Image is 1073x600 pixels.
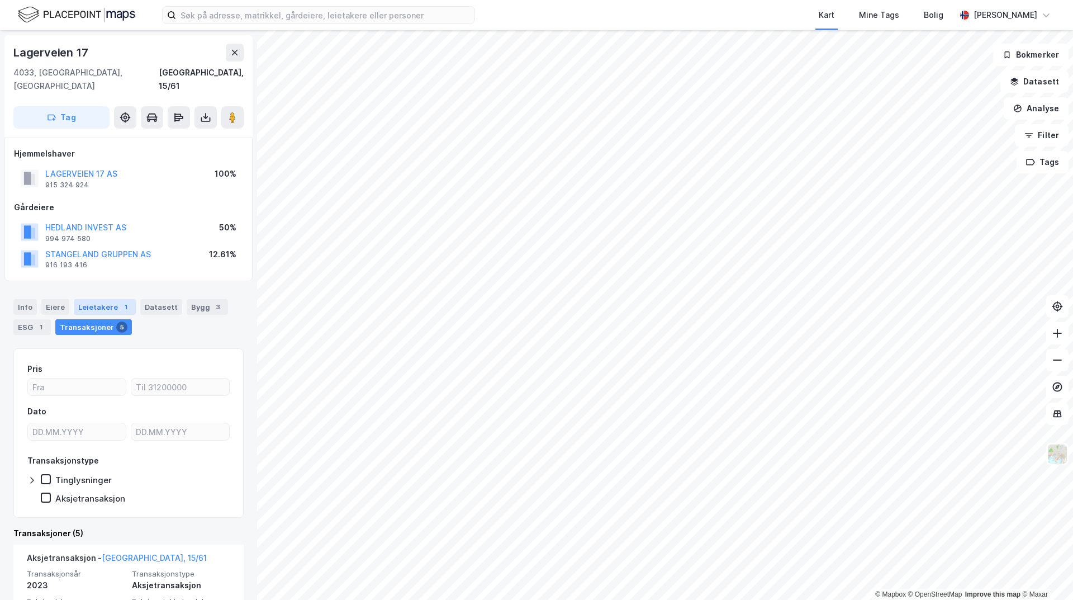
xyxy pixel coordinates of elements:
input: Fra [28,379,126,395]
button: Datasett [1000,70,1069,93]
div: 2023 [27,579,125,592]
div: Dato [27,405,46,418]
div: 5 [116,322,127,333]
iframe: Chat Widget [1017,546,1073,600]
div: Aksjetransaksjon - [27,551,207,569]
div: Transaksjoner [55,319,132,335]
button: Filter [1015,124,1069,147]
div: ESG [13,319,51,335]
input: Til 31200000 [131,379,229,395]
a: [GEOGRAPHIC_DATA], 15/61 [102,553,207,563]
input: DD.MM.YYYY [28,423,126,440]
div: Aksjetransaksjon [132,579,230,592]
div: Leietakere [74,299,136,315]
div: Info [13,299,37,315]
div: Transaksjonstype [27,454,99,467]
img: logo.f888ab2527a4732fd821a326f86c7f29.svg [18,5,135,25]
div: 50% [219,221,236,234]
input: Søk på adresse, matrikkel, gårdeiere, leietakere eller personer [176,7,474,23]
div: 4033, [GEOGRAPHIC_DATA], [GEOGRAPHIC_DATA] [13,66,159,93]
div: Mine Tags [859,8,899,22]
img: Z [1047,443,1068,465]
div: Tinglysninger [55,475,112,485]
a: Mapbox [875,590,906,598]
div: 1 [35,322,46,333]
div: Hjemmelshaver [14,147,243,160]
button: Tag [13,106,110,129]
div: 915 324 924 [45,181,89,190]
span: Transaksjonsår [27,569,125,579]
div: [PERSON_NAME] [974,8,1037,22]
a: OpenStreetMap [908,590,962,598]
div: 916 193 416 [45,261,87,270]
div: Aksjetransaksjon [55,493,125,504]
div: Kontrollprogram for chat [1017,546,1073,600]
button: Analyse [1004,97,1069,120]
div: Eiere [41,299,69,315]
div: 100% [215,167,236,181]
div: 3 [212,301,224,313]
div: 1 [120,301,131,313]
div: Pris [27,362,42,376]
div: Bolig [924,8,943,22]
div: 994 974 580 [45,234,91,243]
div: [GEOGRAPHIC_DATA], 15/61 [159,66,244,93]
div: Bygg [187,299,228,315]
span: Transaksjonstype [132,569,230,579]
div: Gårdeiere [14,201,243,214]
button: Tags [1017,151,1069,173]
a: Improve this map [965,590,1020,598]
input: DD.MM.YYYY [131,423,229,440]
div: Lagerveien 17 [13,44,90,62]
div: Transaksjoner (5) [13,527,244,540]
div: Kart [819,8,834,22]
div: Datasett [140,299,182,315]
button: Bokmerker [993,44,1069,66]
div: 12.61% [209,248,236,261]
